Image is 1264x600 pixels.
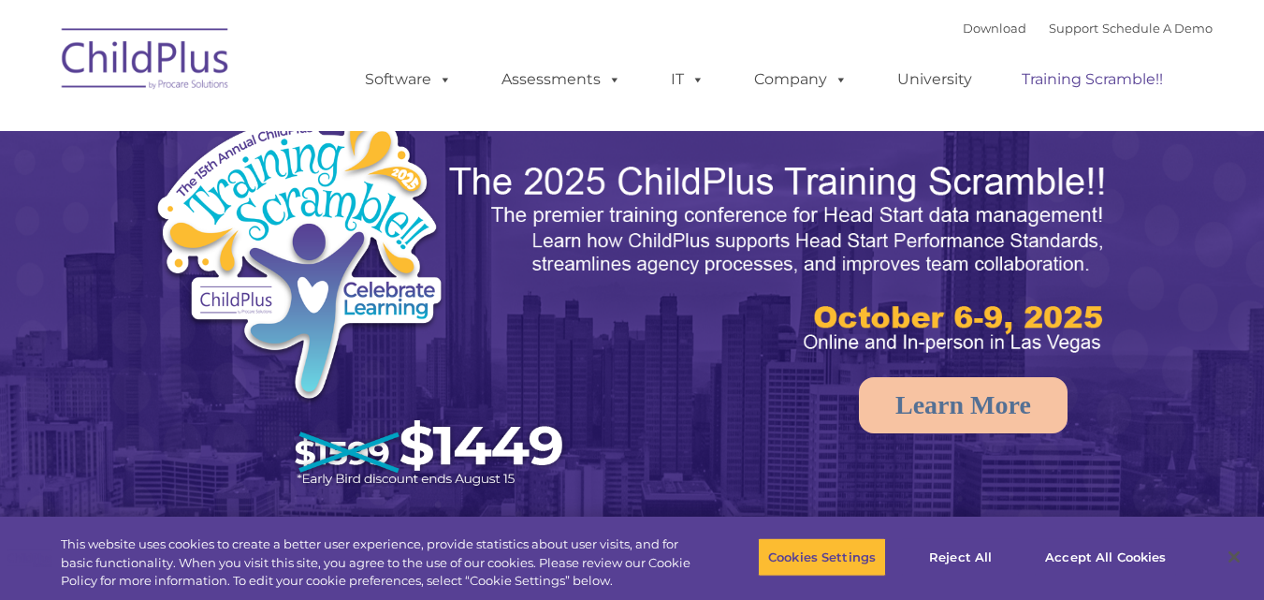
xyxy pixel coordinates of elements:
a: Training Scramble!! [1003,61,1182,98]
button: Reject All [902,537,1019,577]
a: Schedule A Demo [1102,21,1213,36]
a: Support [1049,21,1098,36]
a: University [879,61,991,98]
font: | [963,21,1213,36]
a: Assessments [483,61,640,98]
a: Download [963,21,1026,36]
button: Accept All Cookies [1035,537,1176,577]
a: IT [652,61,723,98]
a: Learn More [859,377,1068,433]
span: Phone number [260,200,340,214]
span: Last name [260,124,317,138]
a: Company [735,61,866,98]
a: Software [346,61,471,98]
button: Cookies Settings [758,537,886,577]
div: This website uses cookies to create a better user experience, provide statistics about user visit... [61,535,695,591]
button: Close [1213,536,1255,578]
img: ChildPlus by Procare Solutions [52,15,240,109]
